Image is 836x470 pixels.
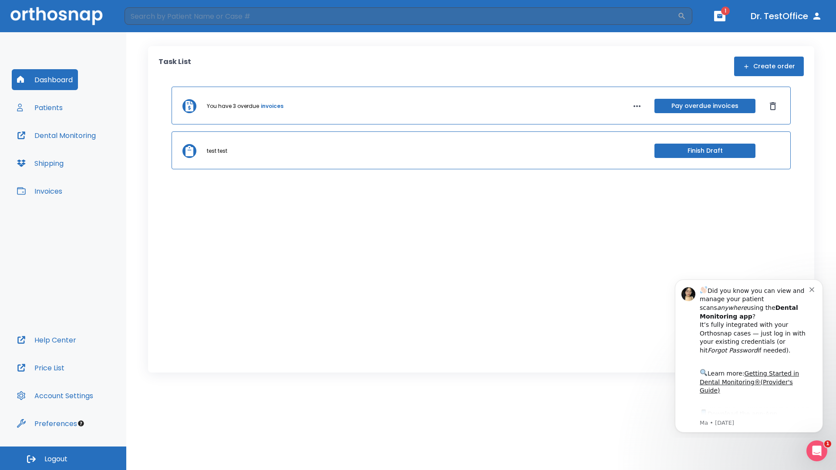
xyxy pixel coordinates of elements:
[721,7,730,15] span: 1
[12,153,69,174] button: Shipping
[12,329,81,350] button: Help Center
[12,357,70,378] button: Price List
[662,272,836,438] iframe: Intercom notifications message
[38,137,148,181] div: Download the app: | ​ Let us know if you need help getting started!
[207,102,259,110] p: You have 3 overdue
[766,99,780,113] button: Dismiss
[77,420,85,427] div: Tooltip anchor
[12,97,68,118] button: Patients
[806,440,827,461] iframe: Intercom live chat
[158,57,191,76] p: Task List
[12,181,67,201] button: Invoices
[148,13,155,20] button: Dismiss notification
[207,147,227,155] p: test test
[654,144,755,158] button: Finish Draft
[824,440,831,447] span: 1
[12,413,82,434] button: Preferences
[38,148,148,155] p: Message from Ma, sent 5w ago
[734,57,804,76] button: Create order
[12,385,98,406] button: Account Settings
[654,99,755,113] button: Pay overdue invoices
[38,139,115,154] a: App Store
[12,125,101,146] button: Dental Monitoring
[747,8,826,24] button: Dr. TestOffice
[44,454,67,464] span: Logout
[10,7,103,25] img: Orthosnap
[261,102,283,110] a: invoices
[12,69,78,90] button: Dashboard
[125,7,678,25] input: Search by Patient Name or Case #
